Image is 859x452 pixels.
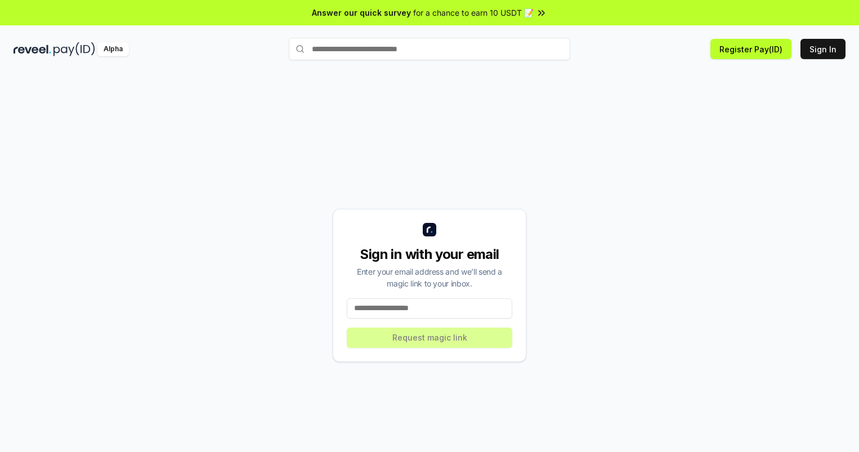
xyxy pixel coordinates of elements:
span: for a chance to earn 10 USDT 📝 [413,7,534,19]
div: Alpha [97,42,129,56]
span: Answer our quick survey [312,7,411,19]
img: pay_id [53,42,95,56]
button: Register Pay(ID) [710,39,791,59]
img: logo_small [423,223,436,236]
div: Enter your email address and we’ll send a magic link to your inbox. [347,266,512,289]
div: Sign in with your email [347,245,512,263]
img: reveel_dark [14,42,51,56]
button: Sign In [800,39,845,59]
